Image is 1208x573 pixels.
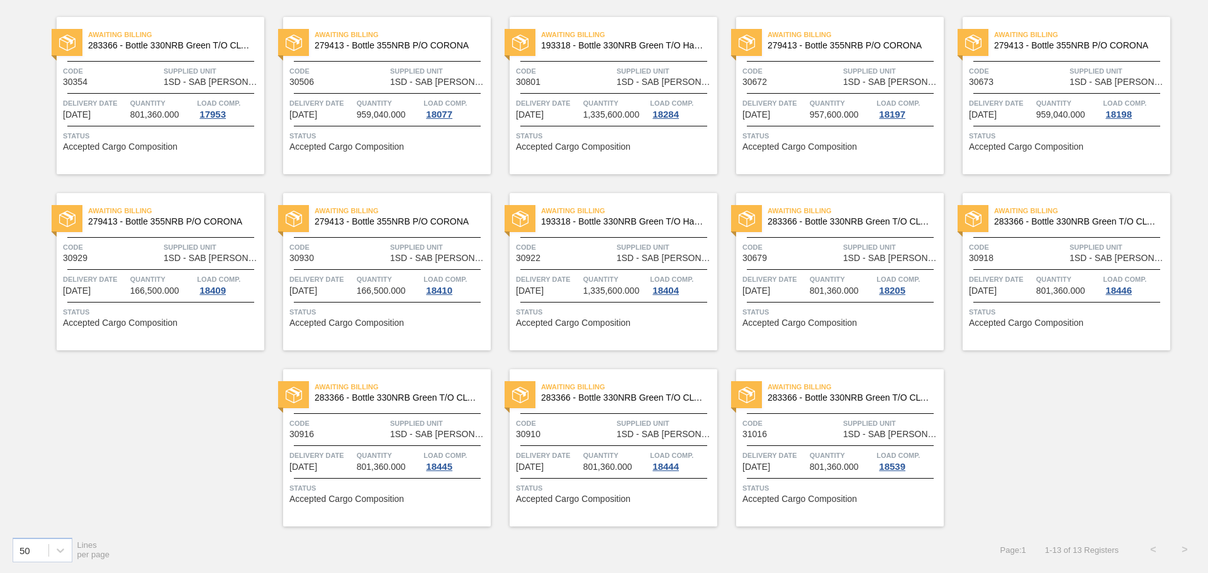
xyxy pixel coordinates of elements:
a: Load Comp.18404 [650,273,714,296]
span: Awaiting Billing [541,204,717,217]
span: Awaiting Billing [315,28,491,41]
span: Code [742,241,840,253]
span: 283366 - Bottle 330NRB Green T/O CLT Booster [541,393,707,403]
a: Load Comp.18205 [876,273,941,296]
a: Load Comp.18409 [197,273,261,296]
span: Delivery Date [289,97,354,109]
span: 283366 - Bottle 330NRB Green T/O CLT Booster [768,393,934,403]
span: Awaiting Billing [768,381,944,393]
a: statusAwaiting Billing279413 - Bottle 355NRB P/O CORONACode30673Supplied Unit1SD - SAB [PERSON_NA... [944,17,1170,174]
span: 279413 - Bottle 355NRB P/O CORONA [88,217,254,226]
span: Load Comp. [423,273,467,286]
div: 18444 [650,462,681,472]
button: > [1169,534,1200,565]
span: 08/22/2025 [742,110,770,120]
span: Quantity [357,97,421,109]
span: 1SD - SAB Rosslyn Brewery [164,77,261,87]
div: 18197 [876,109,908,120]
span: Supplied Unit [1070,241,1167,253]
span: Code [969,65,1066,77]
a: Load Comp.18539 [876,449,941,472]
span: 30930 [289,253,314,263]
span: Code [969,241,1066,253]
div: 18404 [650,286,681,296]
span: 08/27/2025 [516,286,544,296]
span: 166,500.000 [357,286,406,296]
a: statusAwaiting Billing283366 - Bottle 330NRB Green T/O CLT BoosterCode30918Supplied Unit1SD - SAB... [944,193,1170,350]
span: Lines per page [77,540,110,559]
a: statusAwaiting Billing283366 - Bottle 330NRB Green T/O CLT BoosterCode30354Supplied Unit1SD - SAB... [38,17,264,174]
span: Status [63,306,261,318]
div: 18077 [423,109,455,120]
span: Code [289,241,387,253]
img: status [512,211,528,227]
span: Awaiting Billing [768,28,944,41]
span: 30910 [516,430,540,439]
span: Load Comp. [650,273,693,286]
span: Supplied Unit [617,417,714,430]
span: Code [63,241,160,253]
div: 17953 [197,109,228,120]
div: 18410 [423,286,455,296]
span: Load Comp. [876,273,920,286]
span: 801,360.000 [130,110,179,120]
span: Load Comp. [423,97,467,109]
span: 959,040.000 [357,110,406,120]
div: 18445 [423,462,455,472]
span: Code [289,417,387,430]
span: Awaiting Billing [994,28,1170,41]
span: Delivery Date [516,273,580,286]
span: Load Comp. [197,273,240,286]
span: 1SD - SAB Rosslyn Brewery [617,253,714,263]
span: Supplied Unit [843,417,941,430]
a: statusAwaiting Billing279413 - Bottle 355NRB P/O CORONACode30506Supplied Unit1SD - SAB [PERSON_NA... [264,17,491,174]
span: Page : 1 [1000,545,1026,555]
span: 08/29/2025 [289,462,317,472]
span: 1SD - SAB Rosslyn Brewery [164,253,261,263]
a: statusAwaiting Billing283366 - Bottle 330NRB Green T/O CLT BoosterCode30910Supplied Unit1SD - SAB... [491,369,717,526]
span: 30673 [969,77,993,87]
span: Delivery Date [63,97,127,109]
a: Load Comp.18445 [423,449,488,472]
img: status [512,35,528,51]
span: 30801 [516,77,540,87]
span: Accepted Cargo Composition [969,142,1083,152]
span: 1SD - SAB Rosslyn Brewery [843,253,941,263]
span: Delivery Date [742,273,807,286]
span: 1SD - SAB Rosslyn Brewery [843,430,941,439]
span: 30679 [742,253,767,263]
span: Awaiting Billing [541,28,717,41]
span: 801,360.000 [357,462,406,472]
span: 08/20/2025 [516,110,544,120]
span: Delivery Date [289,449,354,462]
span: Quantity [810,97,874,109]
span: 1SD - SAB Rosslyn Brewery [1070,253,1167,263]
a: statusAwaiting Billing193318 - Bottle 330NRB Green T/O Handi Fly FishCode30801Supplied Unit1SD - ... [491,17,717,174]
span: Quantity [357,449,421,462]
span: Load Comp. [423,449,467,462]
span: Quantity [810,449,874,462]
span: 801,360.000 [810,462,859,472]
span: 1SD - SAB Rosslyn Brewery [390,77,488,87]
a: Load Comp.18198 [1103,97,1167,120]
span: Status [516,130,714,142]
a: statusAwaiting Billing283366 - Bottle 330NRB Green T/O CLT BoosterCode30916Supplied Unit1SD - SAB... [264,369,491,526]
span: 279413 - Bottle 355NRB P/O CORONA [315,217,481,226]
span: Load Comp. [1103,97,1146,109]
span: Code [516,241,613,253]
span: 30506 [289,77,314,87]
a: Load Comp.18444 [650,449,714,472]
span: 30354 [63,77,87,87]
span: 30672 [742,77,767,87]
span: Accepted Cargo Composition [742,318,857,328]
span: Delivery Date [516,449,580,462]
span: 801,360.000 [1036,286,1085,296]
span: Accepted Cargo Composition [63,318,177,328]
span: Code [742,65,840,77]
span: Supplied Unit [617,241,714,253]
a: statusAwaiting Billing279413 - Bottle 355NRB P/O CORONACode30930Supplied Unit1SD - SAB [PERSON_NA... [264,193,491,350]
span: 279413 - Bottle 355NRB P/O CORONA [315,41,481,50]
span: Quantity [583,97,647,109]
span: Supplied Unit [390,65,488,77]
span: Code [63,65,160,77]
